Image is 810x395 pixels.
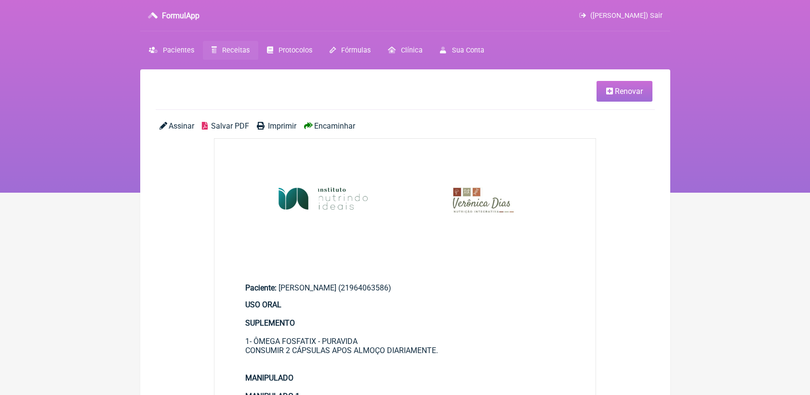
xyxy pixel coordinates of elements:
[401,46,423,54] span: Clínica
[203,41,258,60] a: Receitas
[304,121,355,131] a: Encaminhar
[314,121,355,131] span: Encaminhar
[279,46,312,54] span: Protocolos
[597,81,652,102] a: Renovar
[615,87,643,96] span: Renovar
[321,41,379,60] a: Fórmulas
[162,11,199,20] h3: FormulApp
[163,46,194,54] span: Pacientes
[379,41,431,60] a: Clínica
[214,139,596,266] img: rSewsjIQ7AAAAAAAMhDsAAAAAAAyEOwAAAAAADIQ7AAAAAAAMhDsAAAAAAAyEOwAAAAAADIQ7AAAAAAAMhDsAAAAAAAyEOwAA...
[341,46,371,54] span: Fórmulas
[258,41,321,60] a: Protocolos
[245,283,277,292] span: Paciente:
[140,41,203,60] a: Pacientes
[268,121,296,131] span: Imprimir
[222,46,250,54] span: Receitas
[431,41,492,60] a: Sua Conta
[257,121,296,131] a: Imprimir
[245,300,295,328] strong: USO ORAL SUPLEMENTO
[452,46,484,54] span: Sua Conta
[211,121,249,131] span: Salvar PDF
[202,121,249,131] a: Salvar PDF
[169,121,194,131] span: Assinar
[159,121,194,131] a: Assinar
[590,12,663,20] span: ([PERSON_NAME]) Sair
[245,283,565,292] div: [PERSON_NAME] (21964063586)
[579,12,662,20] a: ([PERSON_NAME]) Sair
